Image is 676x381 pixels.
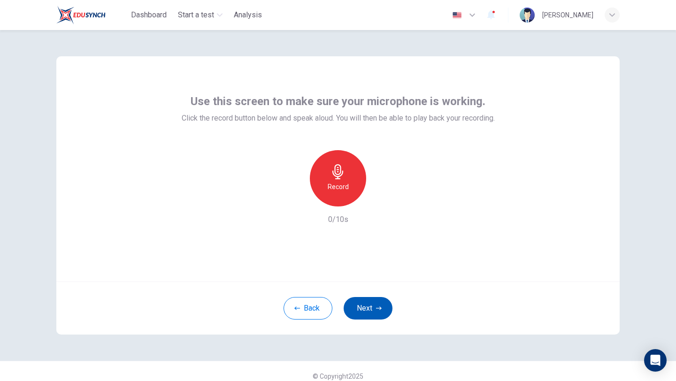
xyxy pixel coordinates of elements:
[56,6,127,24] a: EduSynch logo
[328,181,349,192] h6: Record
[328,214,348,225] h6: 0/10s
[174,7,226,23] button: Start a test
[310,150,366,206] button: Record
[344,297,392,320] button: Next
[644,349,667,372] div: Open Intercom Messenger
[234,9,262,21] span: Analysis
[451,12,463,19] img: en
[284,297,332,320] button: Back
[56,6,106,24] img: EduSynch logo
[127,7,170,23] button: Dashboard
[230,7,266,23] button: Analysis
[178,9,214,21] span: Start a test
[131,9,167,21] span: Dashboard
[182,113,495,124] span: Click the record button below and speak aloud. You will then be able to play back your recording.
[520,8,535,23] img: Profile picture
[191,94,485,109] span: Use this screen to make sure your microphone is working.
[313,373,363,380] span: © Copyright 2025
[542,9,593,21] div: [PERSON_NAME]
